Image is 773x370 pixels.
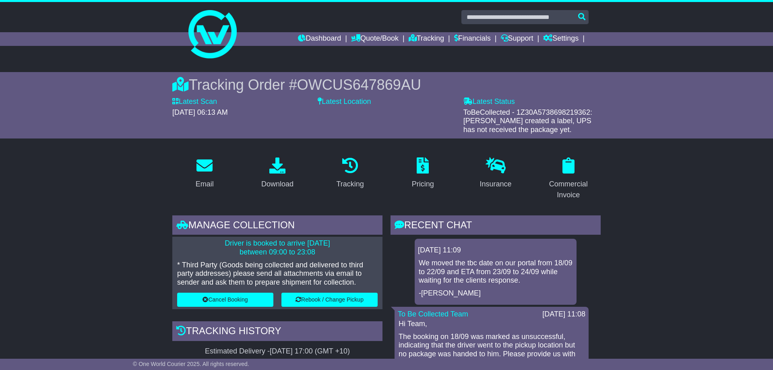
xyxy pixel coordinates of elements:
button: Rebook / Change Pickup [281,293,378,307]
div: Email [196,179,214,190]
div: Estimated Delivery - [172,347,382,356]
a: Support [501,32,533,46]
a: To Be Collected Team [398,310,468,318]
a: Download [256,155,299,192]
div: [DATE] 11:08 [542,310,585,319]
button: Cancel Booking [177,293,273,307]
label: Latest Status [463,97,515,106]
span: [DATE] 06:13 AM [172,108,228,116]
a: Email [190,155,219,192]
label: Latest Location [318,97,371,106]
a: Pricing [407,155,439,192]
div: Commercial Invoice [541,179,595,201]
div: [DATE] 11:09 [418,246,573,255]
p: We moved the tbc date on our portal from 18/09 to 22/09 and ETA from 23/09 to 24/09 while waiting... [419,259,573,285]
div: Insurance [480,179,511,190]
div: [DATE] 17:00 (GMT +10) [270,347,350,356]
a: Dashboard [298,32,341,46]
a: Insurance [474,155,517,192]
a: Settings [543,32,579,46]
p: -[PERSON_NAME] [419,289,573,298]
div: RECENT CHAT [391,215,601,237]
div: Manage collection [172,215,382,237]
p: Driver is booked to arrive [DATE] between 09:00 to 23:08 [177,239,378,256]
a: Quote/Book [351,32,399,46]
div: Tracking [337,179,364,190]
span: ToBeCollected - 1Z30A5738698219362: [PERSON_NAME] created a label, UPS has not received the packa... [463,108,592,134]
span: © One World Courier 2025. All rights reserved. [133,361,249,367]
a: Financials [454,32,491,46]
div: Download [261,179,293,190]
p: Hi Team, [399,320,585,329]
div: Pricing [412,179,434,190]
div: Tracking history [172,321,382,343]
a: Tracking [409,32,444,46]
div: Tracking Order # [172,76,601,93]
span: OWCUS647869AU [297,76,421,93]
a: Tracking [331,155,369,192]
a: Commercial Invoice [536,155,601,203]
p: * Third Party (Goods being collected and delivered to third party addresses) please send all atta... [177,261,378,287]
label: Latest Scan [172,97,217,106]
